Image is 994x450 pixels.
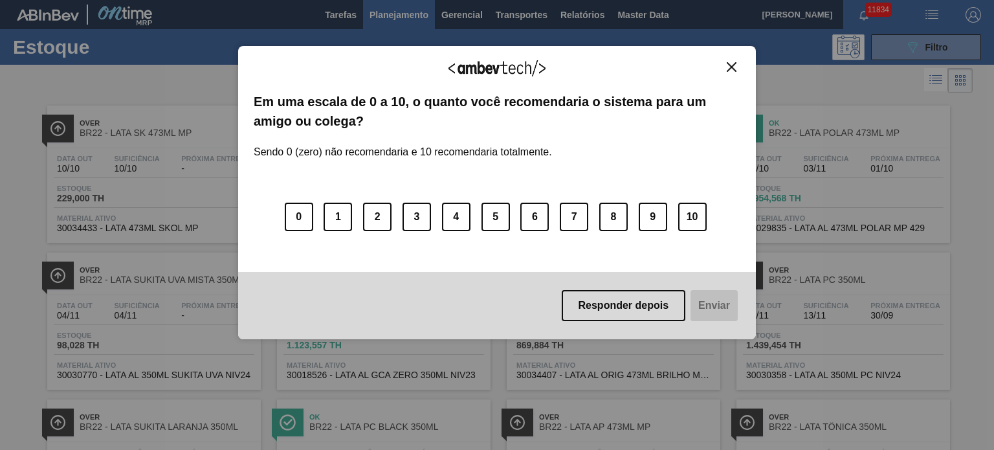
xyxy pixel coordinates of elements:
label: Sendo 0 (zero) não recomendaria e 10 recomendaria totalmente. [254,131,552,158]
button: 8 [599,203,628,231]
img: Close [727,62,736,72]
button: 2 [363,203,392,231]
button: Responder depois [562,290,686,321]
label: Em uma escala de 0 a 10, o quanto você recomendaria o sistema para um amigo ou colega? [254,92,740,131]
button: 4 [442,203,470,231]
img: Logo Ambevtech [448,60,546,76]
button: 3 [403,203,431,231]
button: 9 [639,203,667,231]
button: 5 [481,203,510,231]
button: 7 [560,203,588,231]
button: 0 [285,203,313,231]
button: 1 [324,203,352,231]
button: 6 [520,203,549,231]
button: 10 [678,203,707,231]
button: Close [723,62,740,73]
